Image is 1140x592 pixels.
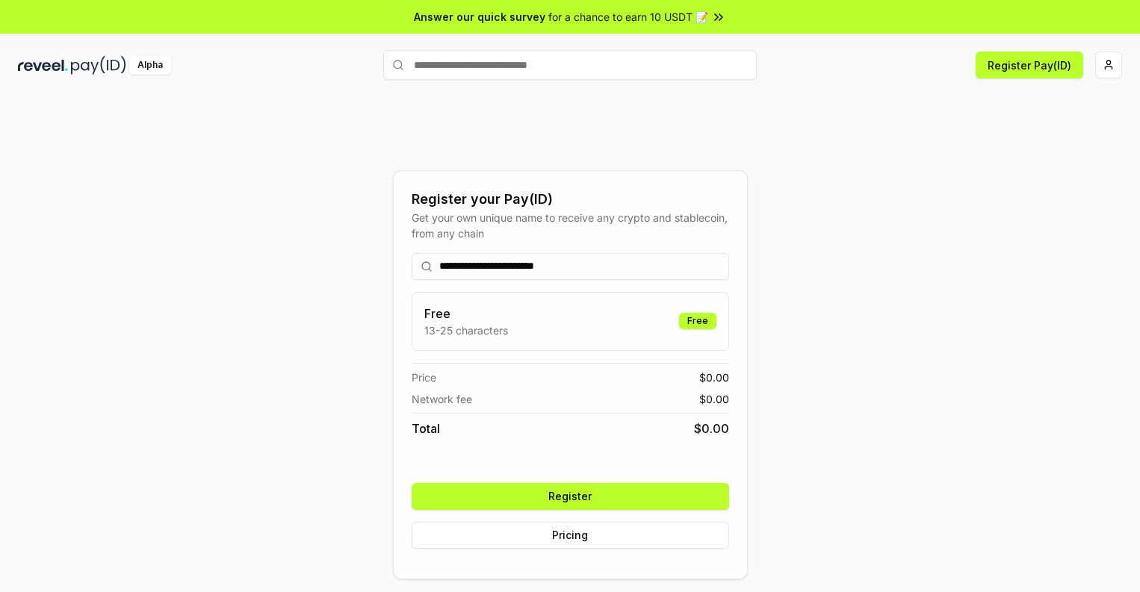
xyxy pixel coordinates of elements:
[412,370,436,385] span: Price
[412,210,729,241] div: Get your own unique name to receive any crypto and stablecoin, from any chain
[699,370,729,385] span: $ 0.00
[548,9,708,25] span: for a chance to earn 10 USDT 📝
[424,323,508,338] p: 13-25 characters
[976,52,1083,78] button: Register Pay(ID)
[412,391,472,407] span: Network fee
[414,9,545,25] span: Answer our quick survey
[412,189,729,210] div: Register your Pay(ID)
[412,420,440,437] span: Total
[694,420,729,437] span: $ 0.00
[129,56,171,75] div: Alpha
[679,313,716,329] div: Free
[71,56,126,75] img: pay_id
[412,522,729,549] button: Pricing
[412,483,729,510] button: Register
[699,391,729,407] span: $ 0.00
[18,56,68,75] img: reveel_dark
[424,305,508,323] h3: Free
